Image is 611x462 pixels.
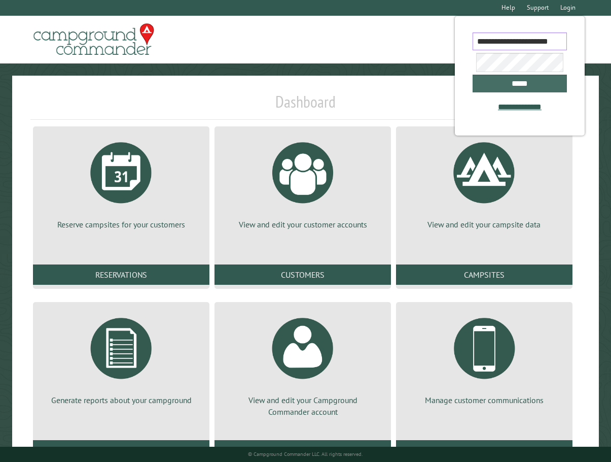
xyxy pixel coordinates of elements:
[396,440,572,460] a: Communications
[248,451,363,457] small: © Campground Commander LLC. All rights reserved.
[227,310,379,417] a: View and edit your Campground Commander account
[30,92,581,120] h1: Dashboard
[45,219,197,230] p: Reserve campsites for your customers
[227,394,379,417] p: View and edit your Campground Commander account
[45,394,197,406] p: Generate reports about your campground
[408,394,560,406] p: Manage customer communications
[408,135,560,230] a: View and edit your campsite data
[45,310,197,406] a: Generate reports about your campground
[408,310,560,406] a: Manage customer communications
[30,20,157,59] img: Campground Commander
[33,265,209,285] a: Reservations
[214,440,391,460] a: Account
[227,135,379,230] a: View and edit your customer accounts
[396,265,572,285] a: Campsites
[45,135,197,230] a: Reserve campsites for your customers
[33,440,209,460] a: Reports
[408,219,560,230] p: View and edit your campsite data
[227,219,379,230] p: View and edit your customer accounts
[214,265,391,285] a: Customers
